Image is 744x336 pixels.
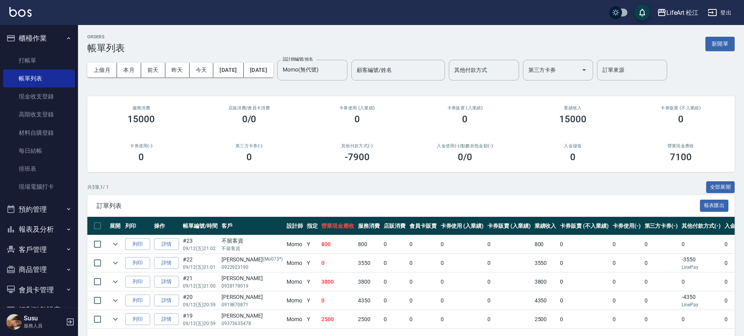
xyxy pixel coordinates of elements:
td: 0 [643,291,680,310]
a: 高階收支登錄 [3,105,75,123]
td: 0 [439,254,486,272]
button: 報表及分析 [3,219,75,239]
button: 列印 [125,257,150,269]
td: 0 [643,310,680,329]
h3: -7900 [345,152,370,163]
th: 營業現金應收 [319,217,356,235]
th: 會員卡販賣 [407,217,439,235]
td: 0 [382,273,407,291]
p: LinePay [682,264,721,271]
p: 共 5 筆, 1 / 1 [87,184,109,191]
a: 詳情 [154,276,179,288]
h3: 0/0 [242,114,257,125]
button: 列印 [125,238,150,250]
div: 不留客資 [221,237,283,245]
p: LinePay [682,301,721,308]
td: Y [305,291,320,310]
td: 0 [485,235,533,254]
button: 列印 [125,313,150,325]
td: Y [305,310,320,329]
th: 列印 [123,217,152,235]
td: 0 [485,273,533,291]
td: 0 [558,273,610,291]
a: 材料自購登錄 [3,124,75,142]
p: (Mo073*) [263,256,283,264]
button: expand row [110,276,121,288]
td: #21 [181,273,220,291]
td: 0 [680,273,723,291]
img: Person [6,314,22,330]
td: 0 [558,291,610,310]
h2: 營業現金應收 [636,143,725,148]
th: 帳單編號/時間 [181,217,220,235]
button: 新開單 [705,37,735,51]
a: 報表匯出 [700,202,729,209]
button: 本月 [117,63,141,77]
td: 3550 [356,254,382,272]
h3: 0 [354,114,360,125]
td: 2500 [319,310,356,329]
td: 0 [407,273,439,291]
label: 設計師編號/姓名 [283,56,313,62]
div: LifeArt 松江 [666,8,699,18]
button: 會員卡管理 [3,280,75,300]
td: Momo [285,273,305,291]
td: 2500 [356,310,382,329]
a: 現金收支登錄 [3,88,75,105]
button: 前天 [141,63,165,77]
th: 卡券販賣 (入業績) [485,217,533,235]
a: 排班表 [3,160,75,178]
td: Momo [285,235,305,254]
a: 新開單 [705,40,735,47]
th: 第三方卡券(-) [643,217,680,235]
button: 列印 [125,276,150,288]
td: 0 [407,254,439,272]
p: 0922923190 [221,264,283,271]
td: 0 [680,310,723,329]
h2: 其他付款方式(-) [312,143,402,148]
h3: 0 [570,152,576,163]
p: 09/12 (五) 20:59 [183,301,218,308]
td: 0 [439,273,486,291]
button: expand row [110,238,121,250]
td: 2500 [533,310,558,329]
p: 0919870871 [221,301,283,308]
td: 0 [407,310,439,329]
td: 0 [680,235,723,254]
td: 0 [558,254,610,272]
td: #20 [181,291,220,310]
th: 卡券使用(-) [611,217,643,235]
td: -4350 [680,291,723,310]
button: 客戶管理 [3,239,75,260]
td: 0 [643,254,680,272]
td: 800 [356,235,382,254]
th: 指定 [305,217,320,235]
h3: 0 [462,114,468,125]
h3: 0 /0 [458,152,472,163]
div: [PERSON_NAME] [221,293,283,301]
a: 詳情 [154,295,179,307]
p: 服務人員 [24,322,64,329]
button: 紅利點數設定 [3,300,75,320]
td: 0 [611,254,643,272]
td: 0 [611,291,643,310]
td: 0 [407,291,439,310]
th: 卡券使用 (入業績) [439,217,486,235]
td: 3800 [319,273,356,291]
button: expand row [110,313,121,325]
td: 3800 [356,273,382,291]
p: 09/12 (五) 21:01 [183,264,218,271]
button: [DATE] [213,63,243,77]
a: 打帳單 [3,52,75,70]
button: 今天 [190,63,214,77]
span: 訂單列表 [97,202,700,210]
td: Momo [285,254,305,272]
h2: 卡券使用(-) [97,143,186,148]
td: 0 [382,235,407,254]
button: 昨天 [165,63,190,77]
td: 0 [439,291,486,310]
button: Open [578,64,590,76]
td: #19 [181,310,220,329]
button: expand row [110,295,121,306]
img: Logo [9,7,32,17]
